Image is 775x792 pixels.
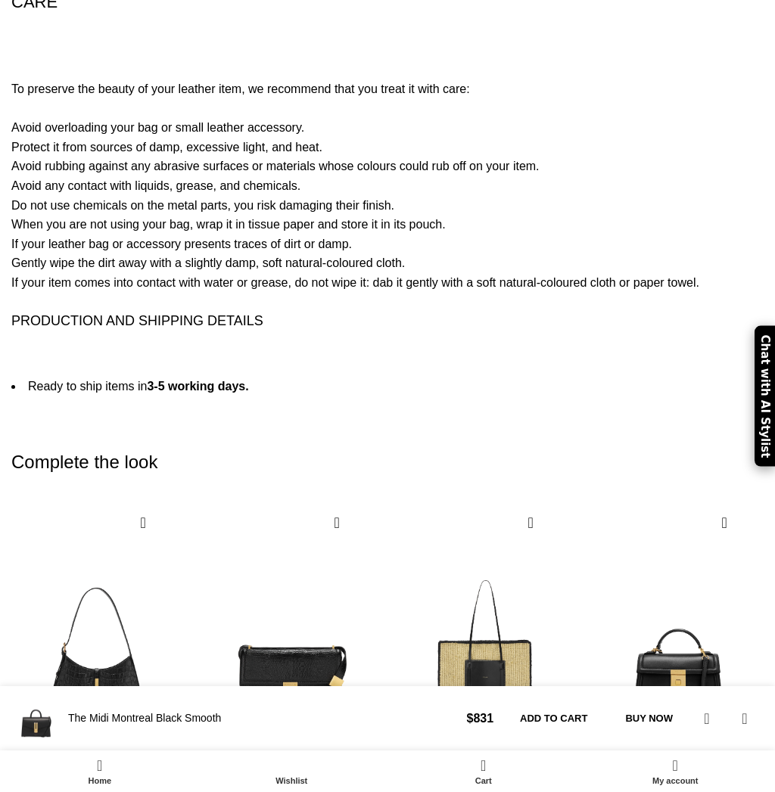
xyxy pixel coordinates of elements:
[11,312,263,331] h4: PRODUCTION AND SHIPPING DETAILS
[580,754,772,788] a: My account
[204,776,381,786] span: Wishlist
[387,754,580,788] a: 0 Cart
[387,754,580,788] div: My cart
[196,754,388,788] div: My wishlist
[715,514,734,533] a: Quick view
[134,514,153,533] a: Quick view
[11,419,764,505] h2: Complete the look
[11,377,764,396] li: Ready to ship items in
[521,514,540,533] a: Quick view
[147,380,248,393] strong: 3-5 working days.
[466,712,473,725] span: $
[481,754,493,766] span: 0
[68,711,455,726] h4: The Midi Montreal Black Smooth
[505,703,602,735] button: Add to cart
[11,694,61,743] img: The Midi Montreal Black Smooth
[587,776,764,786] span: My account
[610,703,688,735] button: Buy now
[466,712,493,725] bdi: 831
[4,754,196,788] a: Home
[395,776,572,786] span: Cart
[11,776,188,786] span: Home
[328,514,347,533] a: Quick view
[196,754,388,788] a: Wishlist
